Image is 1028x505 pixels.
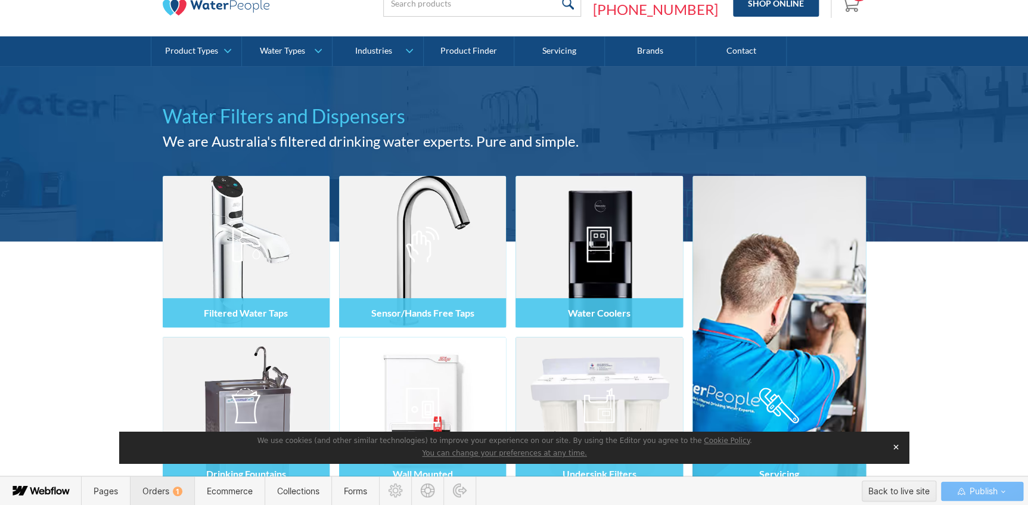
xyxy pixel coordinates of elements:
a: Industries [333,36,423,66]
a: Water Types [242,36,332,66]
button: Close [887,438,904,456]
span: We use cookies (and other similar technologies) to improve your experience on our site. By using ... [257,436,752,445]
a: Brands [605,36,695,66]
div: 1 [173,487,182,496]
img: Filtered Water Taps [163,176,330,327]
img: Wall Mounted [339,337,506,488]
span: Orders [142,486,182,496]
h4: Servicing [759,468,799,479]
span: Publish [967,482,997,500]
img: Water Coolers [515,176,682,327]
h4: Filtered Water Taps [204,307,288,318]
img: Drinking Fountains [163,337,330,488]
a: Product Finder [424,36,514,66]
div: Water Types [260,46,305,56]
a: Servicing [692,176,866,488]
img: Sensor/Hands Free Taps [339,176,506,327]
span: Ecommerce [207,486,253,496]
span: Collections [277,486,319,496]
a: [PHONE_NUMBER] [593,1,718,18]
button: You can change your preferences at any time. [422,449,586,458]
span: Text us [5,29,37,40]
a: Contact [696,36,787,66]
button: Back to live site [862,481,936,501]
div: Back to live site [868,482,930,500]
a: Cookie Policy [704,436,750,445]
span: Forms [344,486,367,496]
a: Servicing [514,36,605,66]
div: Industries [355,46,392,56]
button: Publish [941,482,1023,501]
h4: Undersink Filters [562,468,636,479]
img: Undersink Filters [515,337,682,488]
h4: Wall Mounted [392,468,452,479]
h4: Water Coolers [568,307,631,318]
h4: Drinking Fountains [206,468,286,479]
a: Product Types [151,36,241,66]
h4: Sensor/Hands Free Taps [371,307,474,318]
span: Pages [94,486,118,496]
div: Product Types [165,46,218,56]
